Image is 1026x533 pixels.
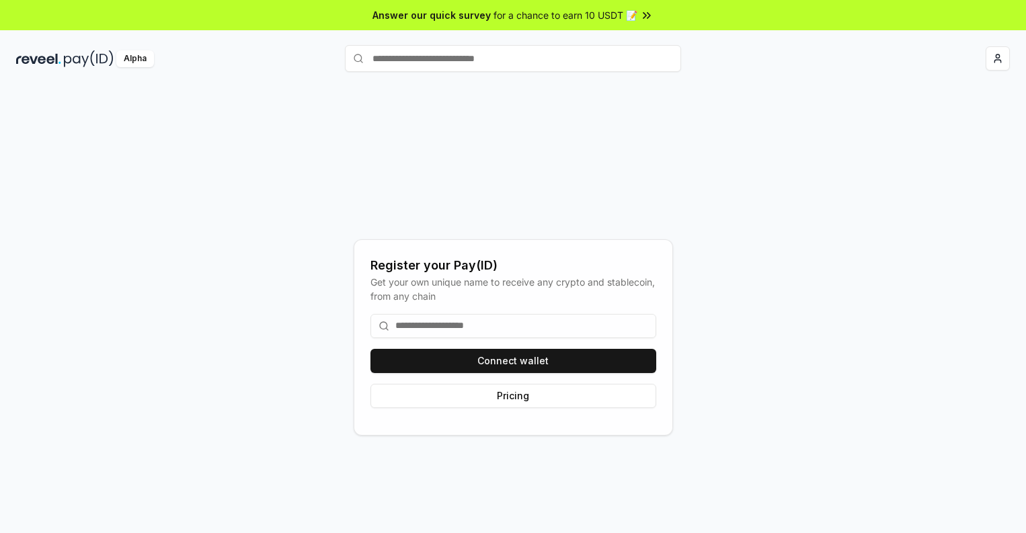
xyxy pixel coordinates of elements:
button: Pricing [370,384,656,408]
div: Alpha [116,50,154,67]
span: Answer our quick survey [372,8,491,22]
div: Register your Pay(ID) [370,256,656,275]
img: pay_id [64,50,114,67]
button: Connect wallet [370,349,656,373]
div: Get your own unique name to receive any crypto and stablecoin, from any chain [370,275,656,303]
span: for a chance to earn 10 USDT 📝 [494,8,637,22]
img: reveel_dark [16,50,61,67]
